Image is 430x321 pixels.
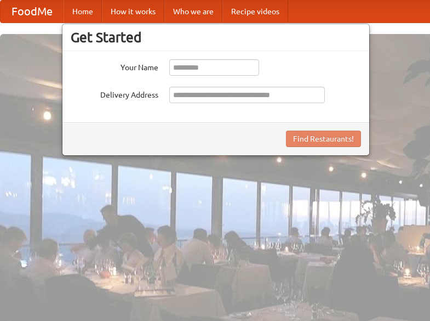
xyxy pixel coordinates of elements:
[64,1,102,22] a: Home
[286,131,361,147] button: Find Restaurants!
[1,1,64,22] a: FoodMe
[164,1,222,22] a: Who we are
[71,59,158,73] label: Your Name
[71,29,361,46] h3: Get Started
[71,87,158,100] label: Delivery Address
[222,1,288,22] a: Recipe videos
[102,1,164,22] a: How it works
